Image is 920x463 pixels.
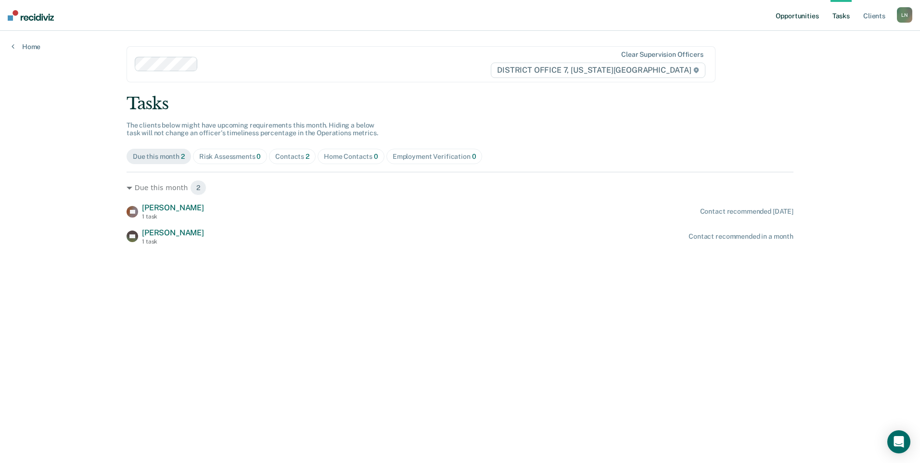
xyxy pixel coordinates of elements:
[8,10,54,21] img: Recidiviz
[127,94,793,114] div: Tasks
[472,153,476,160] span: 0
[689,232,793,241] div: Contact recommended in a month
[142,213,204,220] div: 1 task
[127,180,793,195] div: Due this month 2
[374,153,378,160] span: 0
[324,153,378,161] div: Home Contacts
[491,63,705,78] span: DISTRICT OFFICE 7, [US_STATE][GEOGRAPHIC_DATA]
[275,153,309,161] div: Contacts
[897,7,912,23] div: L N
[393,153,476,161] div: Employment Verification
[887,430,910,453] div: Open Intercom Messenger
[897,7,912,23] button: LN
[700,207,793,216] div: Contact recommended [DATE]
[133,153,185,161] div: Due this month
[142,238,204,245] div: 1 task
[12,42,40,51] a: Home
[256,153,261,160] span: 0
[127,121,378,137] span: The clients below might have upcoming requirements this month. Hiding a below task will not chang...
[306,153,309,160] span: 2
[142,203,204,212] span: [PERSON_NAME]
[142,228,204,237] span: [PERSON_NAME]
[181,153,185,160] span: 2
[199,153,261,161] div: Risk Assessments
[190,180,206,195] span: 2
[621,51,703,59] div: Clear supervision officers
